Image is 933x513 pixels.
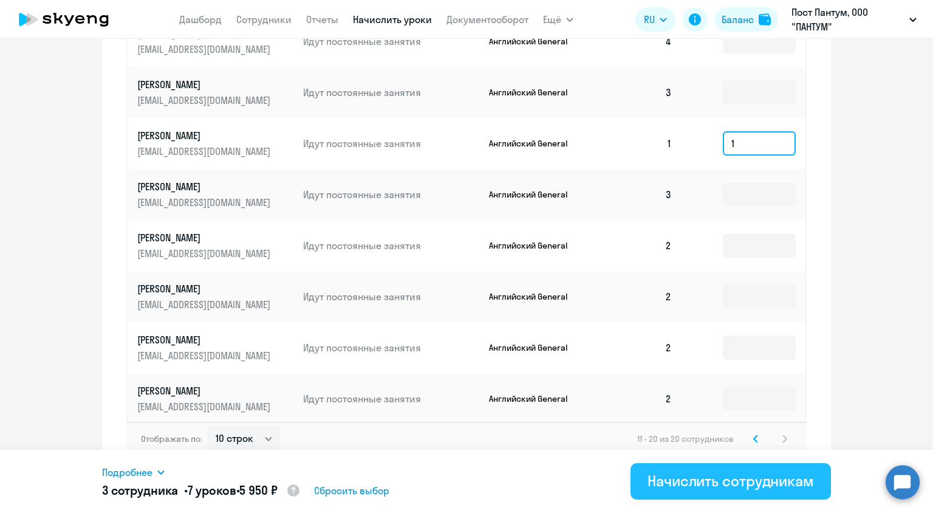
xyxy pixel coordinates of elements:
[303,239,479,252] p: Идут постоянные занятия
[137,231,273,244] p: [PERSON_NAME]
[141,433,202,444] span: Отображать по:
[543,7,573,32] button: Ещё
[137,43,273,56] p: [EMAIL_ADDRESS][DOMAIN_NAME]
[188,483,236,498] span: 7 уроков
[596,322,682,373] td: 2
[102,482,301,500] h5: 3 сотрудника • •
[137,145,273,158] p: [EMAIL_ADDRESS][DOMAIN_NAME]
[303,35,479,48] p: Идут постоянные занятия
[596,16,682,67] td: 4
[759,13,771,26] img: balance
[489,393,580,404] p: Английский General
[137,180,273,193] p: [PERSON_NAME]
[137,247,273,260] p: [EMAIL_ADDRESS][DOMAIN_NAME]
[489,36,580,47] p: Английский General
[489,138,580,149] p: Английский General
[102,465,152,480] span: Подробнее
[179,13,222,26] a: Дашборд
[785,5,923,34] button: Пост Пантум, ООО "ПАНТУМ"
[631,463,831,500] button: Начислить сотрудникам
[137,384,293,413] a: [PERSON_NAME][EMAIL_ADDRESS][DOMAIN_NAME]
[137,231,293,260] a: [PERSON_NAME][EMAIL_ADDRESS][DOMAIN_NAME]
[489,87,580,98] p: Английский General
[306,13,338,26] a: Отчеты
[644,12,655,27] span: RU
[489,291,580,302] p: Английский General
[236,13,292,26] a: Сотрудники
[596,271,682,322] td: 2
[303,188,479,201] p: Идут постоянные занятия
[137,384,273,398] p: [PERSON_NAME]
[137,333,293,362] a: [PERSON_NAME][EMAIL_ADDRESS][DOMAIN_NAME]
[714,7,778,32] button: Балансbalance
[353,13,432,26] a: Начислить уроки
[637,433,734,444] span: 11 - 20 из 20 сотрудников
[489,342,580,353] p: Английский General
[137,349,273,362] p: [EMAIL_ADDRESS][DOMAIN_NAME]
[137,282,273,295] p: [PERSON_NAME]
[635,7,675,32] button: RU
[314,483,389,498] span: Сбросить выбор
[303,86,479,99] p: Идут постоянные занятия
[596,67,682,118] td: 3
[137,27,293,56] a: [PERSON_NAME][EMAIL_ADDRESS][DOMAIN_NAME]
[239,483,277,498] span: 5 950 ₽
[137,94,273,107] p: [EMAIL_ADDRESS][DOMAIN_NAME]
[303,290,479,303] p: Идут постоянные занятия
[543,12,561,27] span: Ещё
[137,298,273,311] p: [EMAIL_ADDRESS][DOMAIN_NAME]
[137,400,273,413] p: [EMAIL_ADDRESS][DOMAIN_NAME]
[137,129,273,142] p: [PERSON_NAME]
[303,341,479,354] p: Идут постоянные занятия
[303,137,479,150] p: Идут постоянные занятия
[137,196,273,209] p: [EMAIL_ADDRESS][DOMAIN_NAME]
[303,392,479,405] p: Идут постоянные занятия
[596,220,682,271] td: 2
[446,13,528,26] a: Документооборот
[596,118,682,169] td: 1
[596,373,682,424] td: 2
[648,471,814,491] div: Начислить сотрудникам
[137,180,293,209] a: [PERSON_NAME][EMAIL_ADDRESS][DOMAIN_NAME]
[722,12,754,27] div: Баланс
[137,282,293,311] a: [PERSON_NAME][EMAIL_ADDRESS][DOMAIN_NAME]
[596,169,682,220] td: 3
[137,78,293,107] a: [PERSON_NAME][EMAIL_ADDRESS][DOMAIN_NAME]
[137,78,273,91] p: [PERSON_NAME]
[489,189,580,200] p: Английский General
[137,129,293,158] a: [PERSON_NAME][EMAIL_ADDRESS][DOMAIN_NAME]
[489,240,580,251] p: Английский General
[791,5,904,34] p: Пост Пантум, ООО "ПАНТУМ"
[137,333,273,346] p: [PERSON_NAME]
